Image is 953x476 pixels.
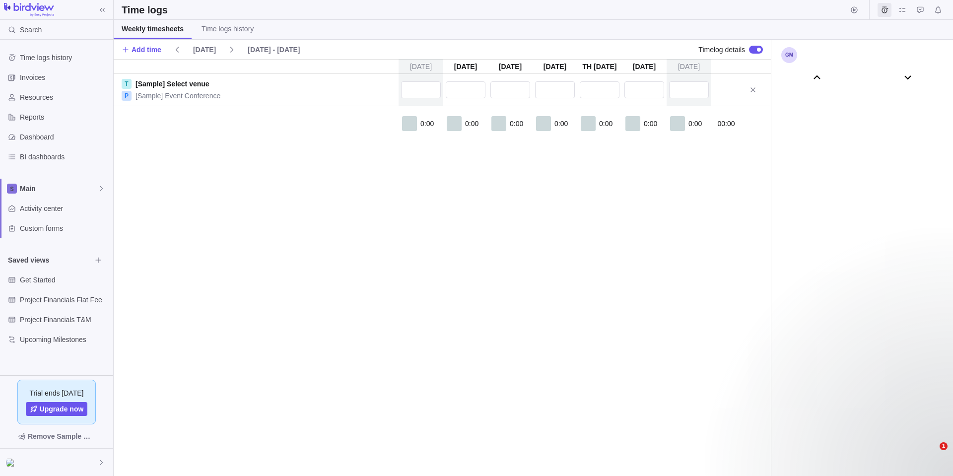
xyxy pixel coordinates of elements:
span: Trial ends [DATE] [30,388,84,398]
span: Upgrade now [40,404,84,414]
span: Weekly timesheets [122,24,184,34]
span: Time logs history [20,53,109,63]
span: Project Financials T&M [20,315,109,325]
span: Get Started [20,275,109,285]
span: Reports [20,112,109,122]
span: Invoices [20,72,109,82]
span: 1 [940,442,948,450]
a: My assignments [895,7,909,15]
a: Weekly timesheets [114,20,192,39]
span: Add time [122,43,161,57]
span: [DATE] [193,45,216,55]
span: BI dashboards [20,152,109,162]
span: Remove Sample Data [8,428,105,444]
span: Project Financials Flat Fee [20,295,109,305]
span: Search [20,25,42,35]
span: Upcoming Milestones [20,335,109,344]
span: 00:00 [717,119,735,129]
span: 0:00 [510,119,523,129]
div: [DATE] [533,59,577,74]
span: Time logs [878,3,891,17]
span: Remove Sample Data [28,430,95,442]
span: 0:00 [644,119,657,129]
a: [Sample] Event Conference [136,91,220,101]
a: Notifications [931,7,945,15]
span: Dashboard [20,132,109,142]
span: Main [20,184,97,194]
a: Time logs [878,7,891,15]
a: Upgrade now [26,402,88,416]
div: Th [DATE] [577,59,622,74]
h2: Time logs [122,3,168,17]
span: My assignments [895,3,909,17]
div: [DATE] [622,59,667,74]
span: Start timer [847,3,861,17]
a: Time logs history [194,20,262,39]
span: Time logs history [202,24,254,34]
span: Activity center [20,204,109,213]
span: 0:00 [554,119,568,129]
span: Saved views [8,255,91,265]
img: Show [6,459,18,467]
span: Resources [20,92,109,102]
div: [DATE] [443,59,488,74]
div: T [122,79,132,89]
span: Approval requests [913,3,927,17]
a: [Sample] Select venue [136,79,209,89]
span: 0:00 [465,119,478,129]
span: Notifications [931,3,945,17]
span: Browse views [91,253,105,267]
span: 0:00 [420,119,434,129]
div: [DATE] [399,59,443,74]
div: P [122,91,132,101]
span: Add time [132,45,161,55]
iframe: Intercom live chat [919,442,943,466]
span: [DATE] [189,43,220,57]
span: 0:00 [688,119,702,129]
div: [DATE] [667,59,711,74]
span: Timelog details [698,45,745,55]
div: Giovanni Marchesini [6,457,18,469]
span: Custom forms [20,223,109,233]
a: Approval requests [913,7,927,15]
span: 0:00 [599,119,613,129]
img: logo [4,3,54,17]
div: [DATE] [488,59,533,74]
